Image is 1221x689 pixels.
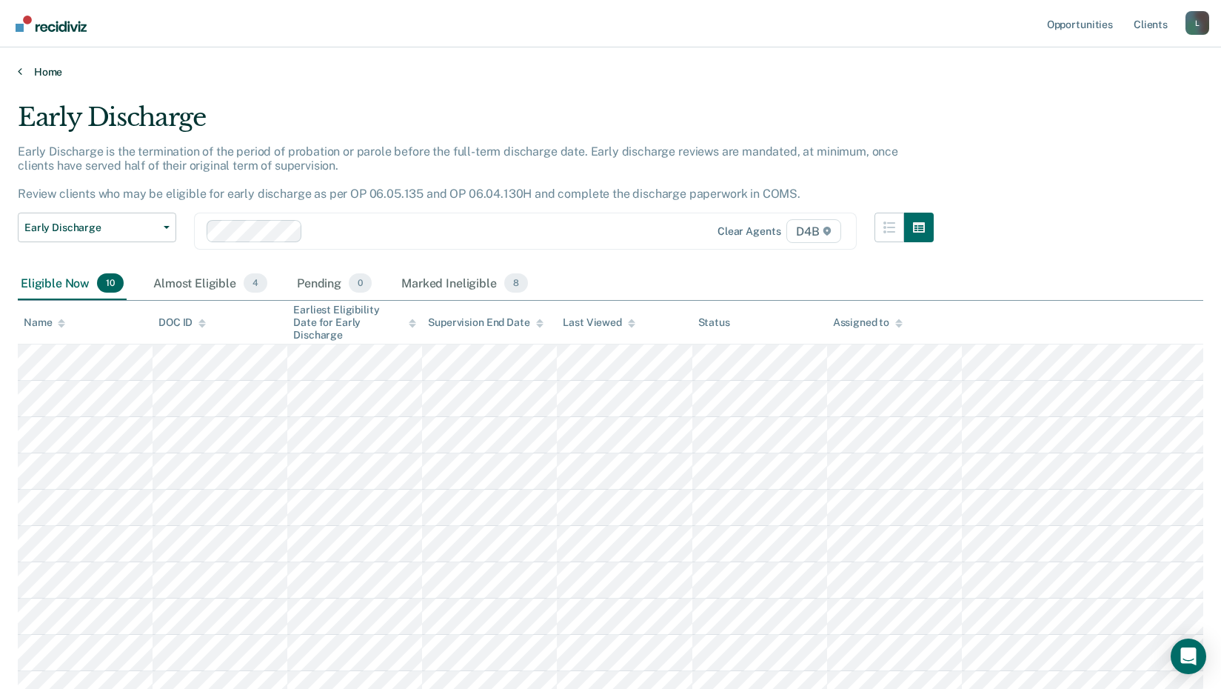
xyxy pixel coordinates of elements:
[1185,11,1209,35] button: Profile dropdown button
[24,316,65,329] div: Name
[428,316,543,329] div: Supervision End Date
[1185,11,1209,35] div: L
[786,219,840,243] span: D4B
[24,222,158,234] span: Early Discharge
[398,267,531,300] div: Marked Ineligible8
[244,273,267,293] span: 4
[16,16,87,32] img: Recidiviz
[97,273,124,293] span: 10
[18,213,176,242] button: Early Discharge
[1171,639,1206,674] div: Open Intercom Messenger
[833,316,903,329] div: Assigned to
[150,267,270,300] div: Almost Eligible4
[18,267,127,300] div: Eligible Now10
[158,316,206,329] div: DOC ID
[349,273,372,293] span: 0
[717,225,780,238] div: Clear agents
[18,102,934,144] div: Early Discharge
[294,267,375,300] div: Pending0
[504,273,528,293] span: 8
[18,65,1203,79] a: Home
[698,316,730,329] div: Status
[293,304,416,341] div: Earliest Eligibility Date for Early Discharge
[563,316,635,329] div: Last Viewed
[18,144,898,202] p: Early Discharge is the termination of the period of probation or parole before the full-term disc...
